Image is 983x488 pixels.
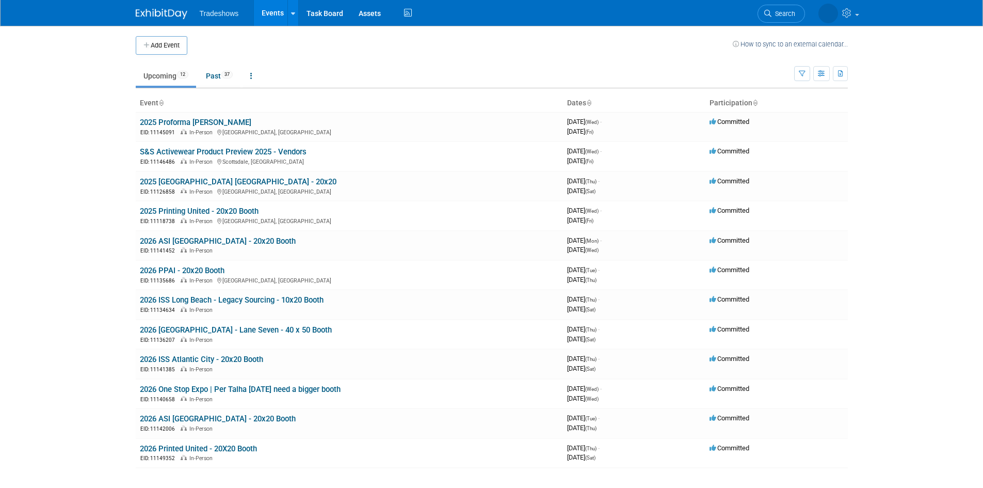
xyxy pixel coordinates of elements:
[567,414,600,422] span: [DATE]
[189,129,216,136] span: In-Person
[181,247,187,253] img: In-Person Event
[140,216,559,225] div: [GEOGRAPHIC_DATA], [GEOGRAPHIC_DATA]
[710,444,749,452] span: Committed
[585,327,597,333] span: (Thu)
[733,40,848,48] a: How to sync to an external calendar...
[567,216,593,224] span: [DATE]
[567,266,600,274] span: [DATE]
[585,307,595,312] span: (Sat)
[600,207,602,214] span: -
[140,276,559,285] div: [GEOGRAPHIC_DATA], [GEOGRAPHIC_DATA]
[598,295,600,303] span: -
[189,277,216,284] span: In-Person
[181,129,187,134] img: In-Person Event
[567,157,593,165] span: [DATE]
[710,237,749,244] span: Committed
[758,5,805,23] a: Search
[598,414,600,422] span: -
[563,95,705,112] th: Dates
[140,130,179,135] span: EID: 11145091
[189,218,216,225] span: In-Person
[585,446,597,451] span: (Thu)
[585,238,599,244] span: (Mon)
[140,187,559,196] div: [GEOGRAPHIC_DATA], [GEOGRAPHIC_DATA]
[140,397,179,402] span: EID: 11140658
[140,367,179,372] span: EID: 11141385
[586,99,591,107] a: Sort by Start Date
[140,248,179,254] span: EID: 11141452
[585,297,597,303] span: (Thu)
[136,95,563,112] th: Event
[140,295,324,305] a: 2026 ISS Long Beach - Legacy Sourcing - 10x20 Booth
[585,337,595,342] span: (Sat)
[567,325,600,333] span: [DATE]
[189,426,216,432] span: In-Person
[181,307,187,312] img: In-Person Event
[598,444,600,452] span: -
[181,455,187,460] img: In-Person Event
[567,187,595,195] span: [DATE]
[567,128,593,135] span: [DATE]
[710,355,749,363] span: Committed
[598,325,600,333] span: -
[140,355,263,364] a: 2026 ISS Atlantic City - 20x20 Booth
[140,159,179,165] span: EID: 11146486
[140,444,257,453] a: 2026 Printed United - 20X20 Booth
[567,395,599,402] span: [DATE]
[567,424,597,432] span: [DATE]
[710,147,749,155] span: Committed
[189,366,216,373] span: In-Person
[600,385,602,392] span: -
[585,356,597,362] span: (Thu)
[771,10,795,18] span: Search
[705,95,848,112] th: Participation
[140,237,296,246] a: 2026 ASI [GEOGRAPHIC_DATA] - 20x20 Booth
[600,147,602,155] span: -
[585,416,597,421] span: (Tue)
[189,247,216,254] span: In-Person
[585,247,599,253] span: (Wed)
[200,9,239,18] span: Tradeshows
[710,385,749,392] span: Committed
[140,307,179,313] span: EID: 11134634
[181,396,187,401] img: In-Person Event
[567,453,595,461] span: [DATE]
[585,218,593,224] span: (Fri)
[710,207,749,214] span: Committed
[140,177,336,186] a: 2025 [GEOGRAPHIC_DATA] [GEOGRAPHIC_DATA] - 20x20
[136,9,187,19] img: ExhibitDay
[567,335,595,343] span: [DATE]
[136,36,187,55] button: Add Event
[140,325,332,335] a: 2026 [GEOGRAPHIC_DATA] - Lane Seven - 40 x 50 Booth
[198,66,240,86] a: Past37
[136,66,196,86] a: Upcoming12
[567,444,600,452] span: [DATE]
[585,455,595,461] span: (Sat)
[189,307,216,313] span: In-Person
[140,337,179,343] span: EID: 11136207
[158,99,164,107] a: Sort by Event Name
[585,396,599,402] span: (Wed)
[140,218,179,224] span: EID: 11118738
[140,414,296,423] a: 2026 ASI [GEOGRAPHIC_DATA] - 20x20 Booth
[189,188,216,195] span: In-Person
[140,266,224,275] a: 2026 PPAI - 20x20 Booth
[140,189,179,195] span: EID: 11126858
[567,246,599,254] span: [DATE]
[181,159,187,164] img: In-Person Event
[585,129,593,135] span: (Fri)
[585,188,595,194] span: (Sat)
[181,218,187,223] img: In-Person Event
[585,119,599,125] span: (Wed)
[567,147,602,155] span: [DATE]
[140,385,341,394] a: 2026 One Stop Expo | Per Talha [DATE] need a bigger booth
[567,177,600,185] span: [DATE]
[567,276,597,284] span: [DATE]
[585,277,597,283] span: (Thu)
[710,295,749,303] span: Committed
[585,149,599,154] span: (Wed)
[585,366,595,372] span: (Sat)
[567,118,602,125] span: [DATE]
[140,147,307,156] a: S&S Activewear Product Preview 2025 - Vendors
[752,99,758,107] a: Sort by Participation Type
